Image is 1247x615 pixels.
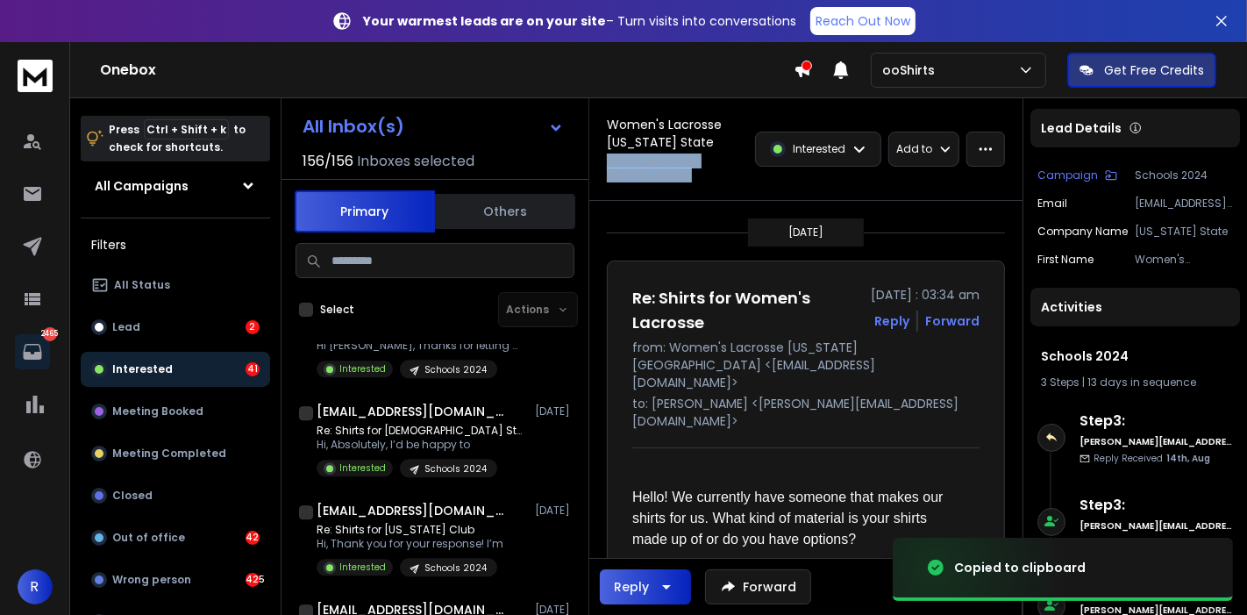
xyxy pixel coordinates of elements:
[112,531,185,545] p: Out of office
[339,461,386,475] p: Interested
[81,478,270,513] button: Closed
[954,559,1086,576] div: Copied to clipboard
[303,151,353,172] span: 156 / 156
[1037,197,1067,211] p: Email
[1037,253,1094,267] p: First Name
[1135,197,1233,211] p: [EMAIL_ADDRESS][DOMAIN_NAME]
[112,404,203,418] p: Meeting Booked
[788,225,823,240] p: [DATE]
[363,12,796,30] p: – Turn visits into conversations
[535,404,574,418] p: [DATE]
[246,573,260,587] div: 425
[1080,411,1233,432] h6: Step 3 :
[874,312,909,330] button: Reply
[15,334,50,369] a: 2465
[81,168,270,204] button: All Campaigns
[632,487,966,550] div: Hello! We currently have someone that makes our shirts for us. What kind of material is your shir...
[632,339,980,391] p: from: Women's Lacrosse [US_STATE][GEOGRAPHIC_DATA] <[EMAIL_ADDRESS][DOMAIN_NAME]>
[1037,168,1117,182] button: Campaign
[614,578,649,596] div: Reply
[435,192,575,231] button: Others
[607,154,745,182] p: [EMAIL_ADDRESS][DOMAIN_NAME]
[81,310,270,345] button: Lead2
[317,424,527,438] p: Re: Shirts for [DEMOGRAPHIC_DATA] Student
[112,573,191,587] p: Wrong person
[317,339,527,353] p: Hi [PERSON_NAME], Thanks for letting me
[246,320,260,334] div: 2
[1030,288,1240,326] div: Activities
[1135,253,1233,267] p: Women's Lacrosse
[43,327,57,341] p: 2465
[882,61,942,79] p: ooShirts
[1041,375,1229,390] div: |
[357,151,474,172] h3: Inboxes selected
[317,403,509,420] h1: [EMAIL_ADDRESS][DOMAIN_NAME]
[18,60,53,92] img: logo
[424,462,487,476] p: Schools 2024
[109,121,246,156] p: Press to check for shortcuts.
[925,312,980,330] div: Forward
[81,562,270,597] button: Wrong person425
[705,569,811,604] button: Forward
[81,436,270,471] button: Meeting Completed
[295,190,435,232] button: Primary
[317,537,503,551] p: Hi, Thank you for your response! I’m
[246,531,260,545] div: 42
[339,362,386,375] p: Interested
[317,438,527,452] p: Hi, Absolutely, I’d be happy to
[632,286,860,335] h1: Re: Shirts for Women's Lacrosse
[816,12,910,30] p: Reach Out Now
[112,362,173,376] p: Interested
[535,504,574,518] p: [DATE]
[1166,452,1210,465] span: 14th, Aug
[896,142,932,156] p: Add to
[1080,519,1233,533] h6: [PERSON_NAME][EMAIL_ADDRESS][DOMAIN_NAME]
[303,118,404,135] h1: All Inbox(s)
[1041,347,1229,365] h1: Schools 2024
[1067,53,1216,88] button: Get Free Credits
[112,447,226,461] p: Meeting Completed
[1080,435,1233,448] h6: [PERSON_NAME][EMAIL_ADDRESS][DOMAIN_NAME]
[18,569,53,604] button: R
[810,7,916,35] a: Reach Out Now
[81,232,270,257] h3: Filters
[632,395,980,430] p: to: [PERSON_NAME] <[PERSON_NAME][EMAIL_ADDRESS][DOMAIN_NAME]>
[317,502,509,519] h1: [EMAIL_ADDRESS][DOMAIN_NAME]
[81,520,270,555] button: Out of office42
[1087,375,1196,390] span: 13 days in sequence
[1080,495,1233,516] h6: Step 3 :
[1094,452,1210,465] p: Reply Received
[1104,61,1204,79] p: Get Free Credits
[81,268,270,303] button: All Status
[95,177,189,195] h1: All Campaigns
[114,278,170,292] p: All Status
[871,286,980,304] p: [DATE] : 03:34 am
[1041,119,1122,137] p: Lead Details
[424,363,487,376] p: Schools 2024
[81,394,270,429] button: Meeting Booked
[320,303,354,317] label: Select
[1037,168,1098,182] p: Campaign
[424,561,487,575] p: Schools 2024
[112,489,153,503] p: Closed
[600,569,691,604] button: Reply
[246,362,260,376] div: 41
[144,119,229,139] span: Ctrl + Shift + k
[339,561,386,574] p: Interested
[289,109,578,144] button: All Inbox(s)
[317,523,503,537] p: Re: Shirts for [US_STATE] Club
[1135,225,1233,239] p: [US_STATE] State
[793,142,845,156] p: Interested
[1135,168,1233,182] p: Schools 2024
[607,116,745,151] h1: Women's Lacrosse [US_STATE] State
[112,320,140,334] p: Lead
[1037,225,1128,239] p: Company Name
[1041,375,1080,390] span: 3 Steps
[363,12,606,30] strong: Your warmest leads are on your site
[81,352,270,387] button: Interested41
[100,60,794,81] h1: Onebox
